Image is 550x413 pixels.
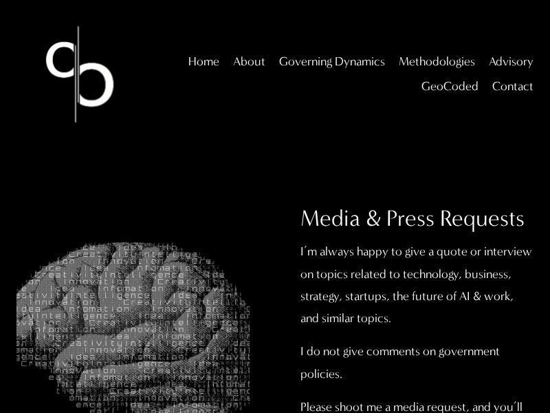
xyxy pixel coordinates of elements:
[399,50,475,74] a: folder dropdown
[489,51,533,73] span: Advisory
[16,11,143,138] img: Christopher Sanchez &amp; Co.
[233,50,265,74] a: folder dropdown
[279,51,385,73] span: Governing Dynamics
[279,50,385,74] a: folder dropdown
[366,204,381,233] div: &
[233,51,265,73] span: About
[440,204,525,233] div: Requests
[300,241,533,330] p: I’m always happy to give a quote or interview on topics related to technology, business, strategy...
[399,51,475,73] span: Methodologies
[489,50,533,74] a: folder dropdown
[421,76,478,98] span: GeoCoded
[421,74,478,99] a: folder dropdown
[188,50,219,74] a: Home
[492,76,533,98] span: Contact
[492,74,533,99] a: folder dropdown
[386,204,434,233] div: Press
[300,204,360,233] div: Media
[300,341,533,385] p: I do not give comments on government policies.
